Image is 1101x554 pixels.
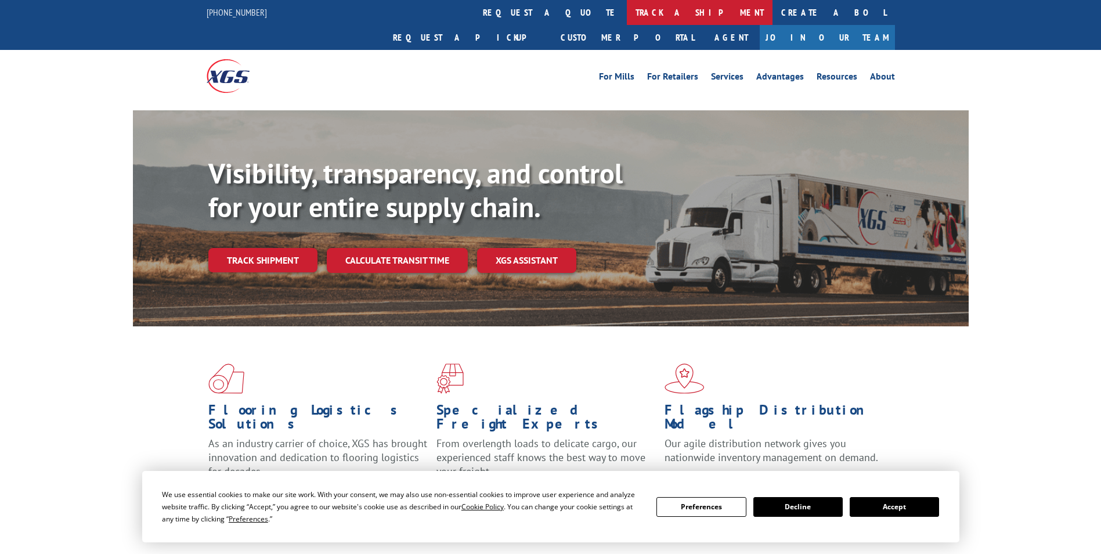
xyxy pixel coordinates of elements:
button: Accept [850,497,939,517]
span: Our agile distribution network gives you nationwide inventory management on demand. [665,437,878,464]
p: From overlength loads to delicate cargo, our experienced staff knows the best way to move your fr... [436,437,656,488]
span: Preferences [229,514,268,524]
a: XGS ASSISTANT [477,248,576,273]
img: xgs-icon-focused-on-flooring-red [436,364,464,394]
a: Services [711,72,743,85]
div: We use essential cookies to make our site work. With your consent, we may also use non-essential ... [162,488,642,525]
img: xgs-icon-total-supply-chain-intelligence-red [208,364,244,394]
button: Decline [753,497,843,517]
span: As an industry carrier of choice, XGS has brought innovation and dedication to flooring logistics... [208,437,427,478]
h1: Flagship Distribution Model [665,403,884,437]
a: Calculate transit time [327,248,468,273]
a: Request a pickup [384,25,552,50]
a: Resources [817,72,857,85]
h1: Flooring Logistics Solutions [208,403,428,437]
a: For Retailers [647,72,698,85]
a: [PHONE_NUMBER] [207,6,267,18]
a: Customer Portal [552,25,703,50]
button: Preferences [656,497,746,517]
a: Track shipment [208,248,317,272]
a: About [870,72,895,85]
a: Agent [703,25,760,50]
a: Join Our Team [760,25,895,50]
img: xgs-icon-flagship-distribution-model-red [665,364,705,394]
a: Advantages [756,72,804,85]
h1: Specialized Freight Experts [436,403,656,437]
b: Visibility, transparency, and control for your entire supply chain. [208,155,623,225]
span: Cookie Policy [461,502,504,512]
a: For Mills [599,72,634,85]
div: Cookie Consent Prompt [142,471,959,542]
